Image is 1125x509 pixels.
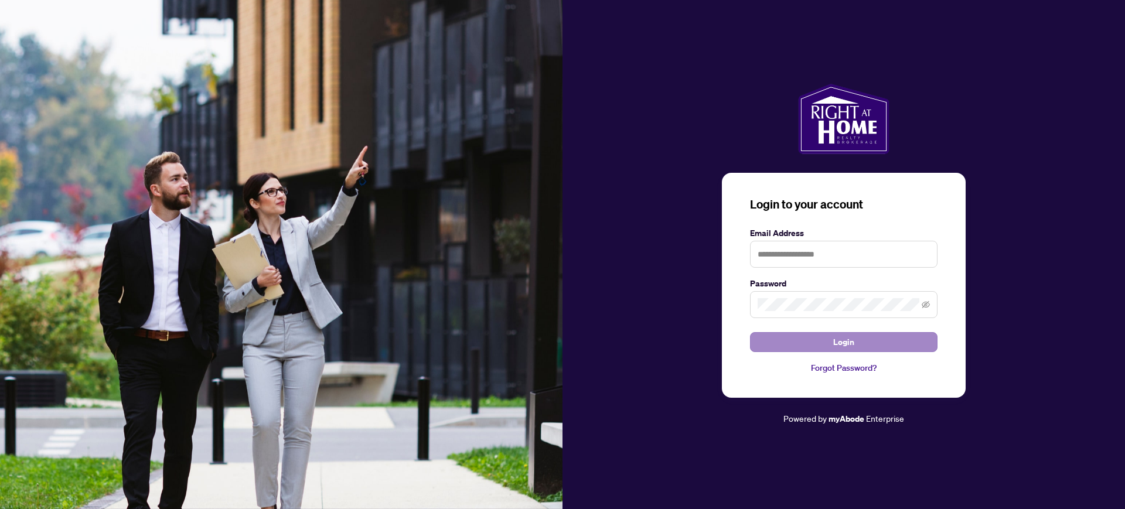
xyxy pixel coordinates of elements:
[922,300,930,309] span: eye-invisible
[750,227,937,240] label: Email Address
[829,412,864,425] a: myAbode
[750,361,937,374] a: Forgot Password?
[833,333,854,351] span: Login
[750,277,937,290] label: Password
[866,413,904,423] span: Enterprise
[750,196,937,213] h3: Login to your account
[750,332,937,352] button: Login
[783,413,827,423] span: Powered by
[798,84,889,154] img: ma-logo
